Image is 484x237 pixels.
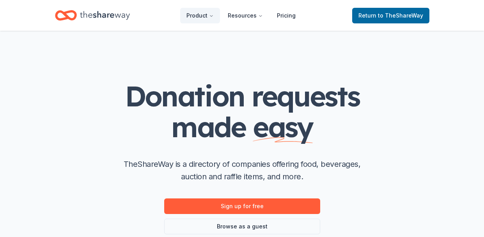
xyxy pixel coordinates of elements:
[358,11,423,20] span: Return
[378,12,423,19] span: to TheShareWay
[55,6,130,25] a: Home
[253,109,313,144] span: easy
[271,8,302,23] a: Pricing
[180,6,302,25] nav: Main
[164,219,320,234] a: Browse as a guest
[222,8,269,23] button: Resources
[117,158,367,183] p: TheShareWay is a directory of companies offering food, beverages, auction and raffle items, and m...
[164,198,320,214] a: Sign up for free
[180,8,220,23] button: Product
[352,8,429,23] a: Returnto TheShareWay
[86,81,398,142] h1: Donation requests made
